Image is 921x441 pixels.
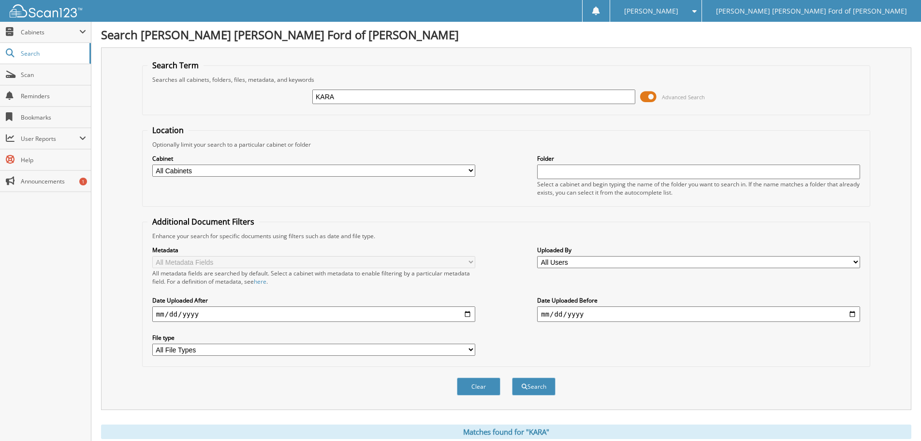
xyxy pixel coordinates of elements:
[21,135,79,143] span: User Reports
[21,113,86,122] span: Bookmarks
[537,246,860,254] label: Uploaded By
[21,177,86,185] span: Announcements
[537,154,860,163] label: Folder
[537,296,860,304] label: Date Uploaded Before
[21,92,86,100] span: Reminders
[537,180,860,197] div: Select a cabinet and begin typing the name of the folder you want to search in. If the name match...
[152,154,475,163] label: Cabinet
[152,334,475,342] label: File type
[537,306,860,322] input: end
[79,178,87,185] div: 1
[10,4,82,17] img: scan123-logo-white.svg
[147,76,865,84] div: Searches all cabinets, folders, files, metadata, and keywords
[101,27,911,43] h1: Search [PERSON_NAME] [PERSON_NAME] Ford of [PERSON_NAME]
[21,71,86,79] span: Scan
[147,216,259,227] legend: Additional Document Filters
[21,28,79,36] span: Cabinets
[152,296,475,304] label: Date Uploaded After
[457,378,500,395] button: Clear
[21,156,86,164] span: Help
[147,140,865,149] div: Optionally limit your search to a particular cabinet or folder
[624,8,678,14] span: [PERSON_NAME]
[147,125,189,136] legend: Location
[147,232,865,240] div: Enhance your search for specific documents using filters such as date and file type.
[254,277,266,286] a: here
[152,306,475,322] input: start
[147,60,204,71] legend: Search Term
[716,8,907,14] span: [PERSON_NAME] [PERSON_NAME] Ford of [PERSON_NAME]
[21,49,85,58] span: Search
[152,269,475,286] div: All metadata fields are searched by default. Select a cabinet with metadata to enable filtering b...
[152,246,475,254] label: Metadata
[101,425,911,439] div: Matches found for "KARA"
[512,378,556,395] button: Search
[662,93,705,101] span: Advanced Search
